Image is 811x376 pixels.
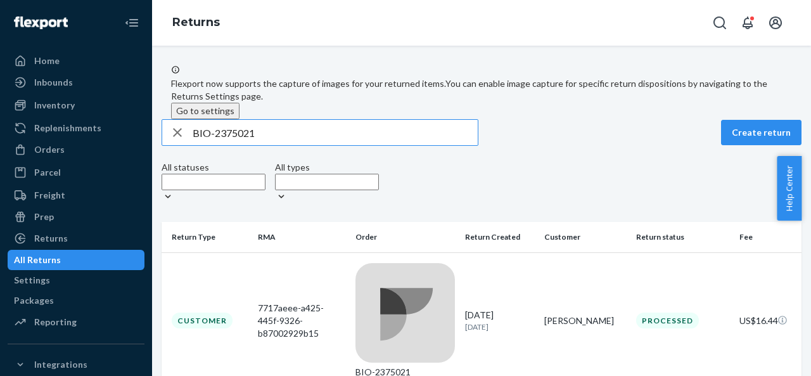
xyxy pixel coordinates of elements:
[119,10,144,36] button: Close Navigation
[8,354,144,375] button: Integrations
[34,99,75,112] div: Inventory
[8,250,144,270] a: All Returns
[8,162,144,183] a: Parcel
[8,139,144,160] a: Orders
[14,274,50,287] div: Settings
[162,4,230,41] ol: breadcrumbs
[8,185,144,205] a: Freight
[735,10,760,36] button: Open notifications
[14,16,68,29] img: Flexport logo
[8,51,144,71] a: Home
[636,313,699,328] div: Processed
[465,321,534,332] p: [DATE]
[253,222,350,252] th: RMA
[8,228,144,249] a: Returns
[171,78,767,101] span: You can enable image capture for specific return dispositions by navigating to the Returns Settin...
[721,120,801,145] button: Create return
[275,174,379,190] input: All types
[734,222,801,252] th: Fee
[350,222,460,252] th: Order
[34,232,68,245] div: Returns
[34,189,65,202] div: Freight
[34,143,65,156] div: Orders
[275,161,379,174] div: All types
[8,312,144,332] a: Reporting
[8,207,144,227] a: Prep
[777,156,801,221] button: Help Center
[34,316,77,328] div: Reporting
[8,72,144,93] a: Inbounds
[539,222,630,252] th: Customer
[544,314,625,327] div: [PERSON_NAME]
[14,254,61,266] div: All Returns
[162,174,265,190] input: All statuses
[460,222,539,252] th: Return Created
[162,222,253,252] th: Return Type
[171,103,239,119] button: Go to settings
[8,118,144,138] a: Replenishments
[172,15,220,29] a: Returns
[8,270,144,290] a: Settings
[162,161,265,174] div: All statuses
[8,95,144,115] a: Inventory
[172,313,233,328] div: Customer
[258,302,345,340] div: 7717aeee-a425-445f-9326-b87002929b15
[193,120,478,145] input: Search returns by rma, id, tracking number
[34,76,73,89] div: Inbounds
[465,309,534,332] div: [DATE]
[14,294,54,307] div: Packages
[631,222,735,252] th: Return status
[763,10,788,36] button: Open account menu
[34,166,61,179] div: Parcel
[34,358,87,371] div: Integrations
[34,211,54,223] div: Prep
[8,290,144,311] a: Packages
[34,55,60,67] div: Home
[34,122,101,134] div: Replenishments
[707,10,732,36] button: Open Search Box
[171,78,445,89] span: Flexport now supports the capture of images for your returned items.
